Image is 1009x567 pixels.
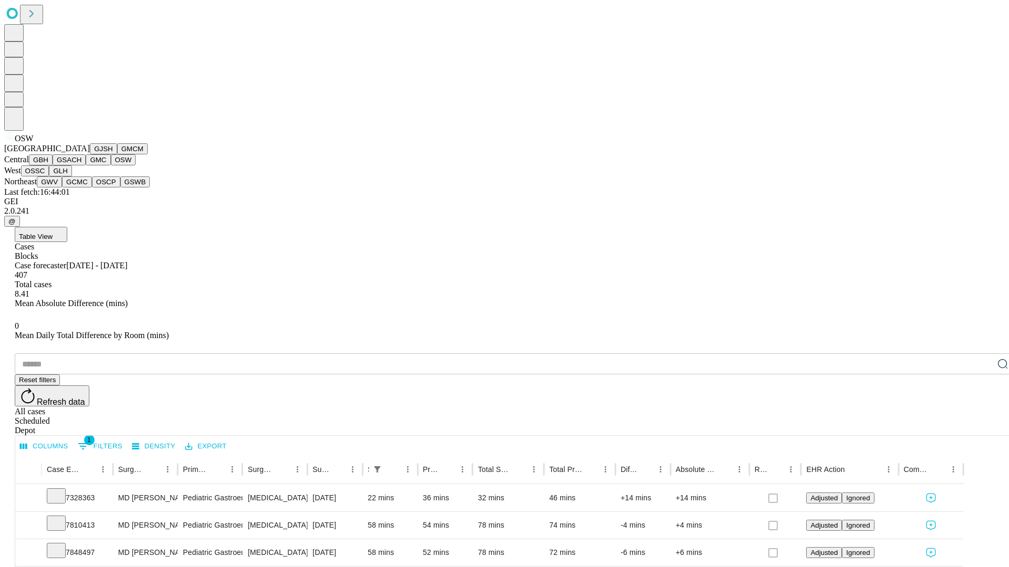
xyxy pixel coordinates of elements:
button: Sort [846,462,861,477]
button: Sort [769,462,784,477]
button: Refresh data [15,385,89,406]
div: 74 mins [549,512,610,539]
button: Sort [81,462,96,477]
div: 7848497 [47,539,108,566]
button: Menu [527,462,541,477]
div: [DATE] [313,512,357,539]
div: Surgery Name [248,465,274,474]
button: Expand [20,489,36,508]
button: GBH [29,154,53,165]
div: GEI [4,197,1005,206]
button: GMC [86,154,110,165]
button: GLH [49,165,71,176]
div: EHR Action [806,465,845,474]
button: Ignored [842,492,874,503]
div: Scheduled In Room Duration [368,465,369,474]
button: Menu [784,462,798,477]
div: [DATE] [313,539,357,566]
div: Surgery Date [313,465,330,474]
button: Expand [20,517,36,535]
button: Menu [96,462,110,477]
div: +4 mins [676,512,744,539]
div: -4 mins [621,512,665,539]
div: 36 mins [423,485,468,511]
span: 1 [84,435,95,445]
button: Sort [386,462,400,477]
div: Pediatric Gastroenterology [183,485,237,511]
div: -6 mins [621,539,665,566]
span: Table View [19,233,53,240]
span: Ignored [846,549,870,556]
button: Sort [331,462,345,477]
button: GSWB [120,176,150,187]
button: Menu [455,462,470,477]
button: Menu [946,462,961,477]
button: Sort [275,462,290,477]
button: Reset filters [15,374,60,385]
span: OSW [15,134,34,143]
button: GSACH [53,154,86,165]
button: Ignored [842,520,874,531]
button: Sort [146,462,160,477]
div: Pediatric Gastroenterology [183,512,237,539]
div: Absolute Difference [676,465,716,474]
span: Total cases [15,280,52,289]
button: Export [182,438,229,455]
div: 78 mins [478,539,539,566]
div: Resolved in EHR [755,465,768,474]
div: 58 mins [368,539,413,566]
button: Sort [931,462,946,477]
button: Menu [598,462,613,477]
button: Menu [345,462,360,477]
div: [MEDICAL_DATA] (EGD), FLEXIBLE, TRANSORAL, WITH [MEDICAL_DATA] SINGLE OR MULTIPLE [248,539,302,566]
span: Central [4,155,29,164]
div: MD [PERSON_NAME] [PERSON_NAME] Md [118,512,172,539]
span: Adjusted [810,521,838,529]
button: Sort [210,462,225,477]
span: [GEOGRAPHIC_DATA] [4,144,90,153]
div: [MEDICAL_DATA] (EGD), FLEXIBLE, TRANSORAL, WITH [MEDICAL_DATA] SINGLE OR MULTIPLE [248,485,302,511]
div: 7328363 [47,485,108,511]
button: GMCM [117,143,148,154]
div: [DATE] [313,485,357,511]
div: MD [PERSON_NAME] [PERSON_NAME] Md [118,539,172,566]
span: 407 [15,270,27,279]
div: 54 mins [423,512,468,539]
span: Adjusted [810,494,838,502]
div: MD [PERSON_NAME] [PERSON_NAME] Md [118,485,172,511]
div: +14 mins [676,485,744,511]
div: [MEDICAL_DATA] (EGD), FLEXIBLE, TRANSORAL, WITH [MEDICAL_DATA] SINGLE OR MULTIPLE [248,512,302,539]
button: Adjusted [806,547,842,558]
span: Last fetch: 16:44:01 [4,187,70,196]
button: GCMC [62,176,92,187]
div: Total Scheduled Duration [478,465,511,474]
span: Refresh data [37,397,85,406]
span: Ignored [846,494,870,502]
span: Ignored [846,521,870,529]
button: Menu [400,462,415,477]
button: Adjusted [806,492,842,503]
div: Surgeon Name [118,465,145,474]
div: Total Predicted Duration [549,465,582,474]
div: Pediatric Gastroenterology [183,539,237,566]
button: Density [129,438,178,455]
button: Ignored [842,547,874,558]
div: Case Epic Id [47,465,80,474]
button: Sort [639,462,653,477]
div: Difference [621,465,637,474]
div: 2.0.241 [4,206,1005,216]
button: GJSH [90,143,117,154]
div: +6 mins [676,539,744,566]
button: Table View [15,227,67,242]
button: Select columns [17,438,71,455]
div: 58 mins [368,512,413,539]
div: Primary Service [183,465,209,474]
button: Sort [583,462,598,477]
button: Menu [225,462,240,477]
button: OSSC [21,165,49,176]
span: 8.41 [15,289,29,298]
button: Sort [717,462,732,477]
span: Case forecaster [15,261,66,270]
button: Menu [881,462,896,477]
button: OSW [111,154,136,165]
